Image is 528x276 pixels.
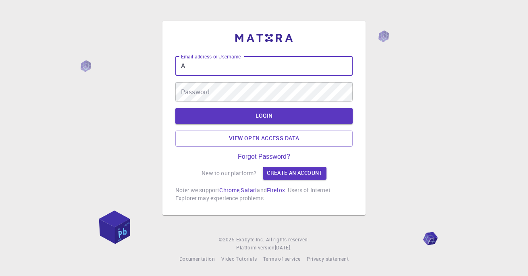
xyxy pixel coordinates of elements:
a: Firefox [267,186,285,194]
button: LOGIN [175,108,353,124]
span: [DATE] . [275,244,292,251]
a: Terms of service [263,255,300,263]
a: Chrome [219,186,239,194]
span: © 2025 [219,236,236,244]
a: Privacy statement [307,255,349,263]
a: View open access data [175,131,353,147]
a: Documentation [179,255,215,263]
a: Create an account [263,167,326,180]
p: New to our platform? [202,169,256,177]
a: Exabyte Inc. [236,236,264,244]
p: Note: we support , and . Users of Internet Explorer may experience problems. [175,186,353,202]
label: Email address or Username [181,53,241,60]
span: Exabyte Inc. [236,236,264,243]
a: Safari [241,186,257,194]
span: All rights reserved. [266,236,309,244]
span: Platform version [236,244,274,252]
span: Terms of service [263,255,300,262]
span: Documentation [179,255,215,262]
a: Forgot Password? [238,153,290,160]
a: Video Tutorials [221,255,257,263]
a: [DATE]. [275,244,292,252]
span: Privacy statement [307,255,349,262]
span: Video Tutorials [221,255,257,262]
